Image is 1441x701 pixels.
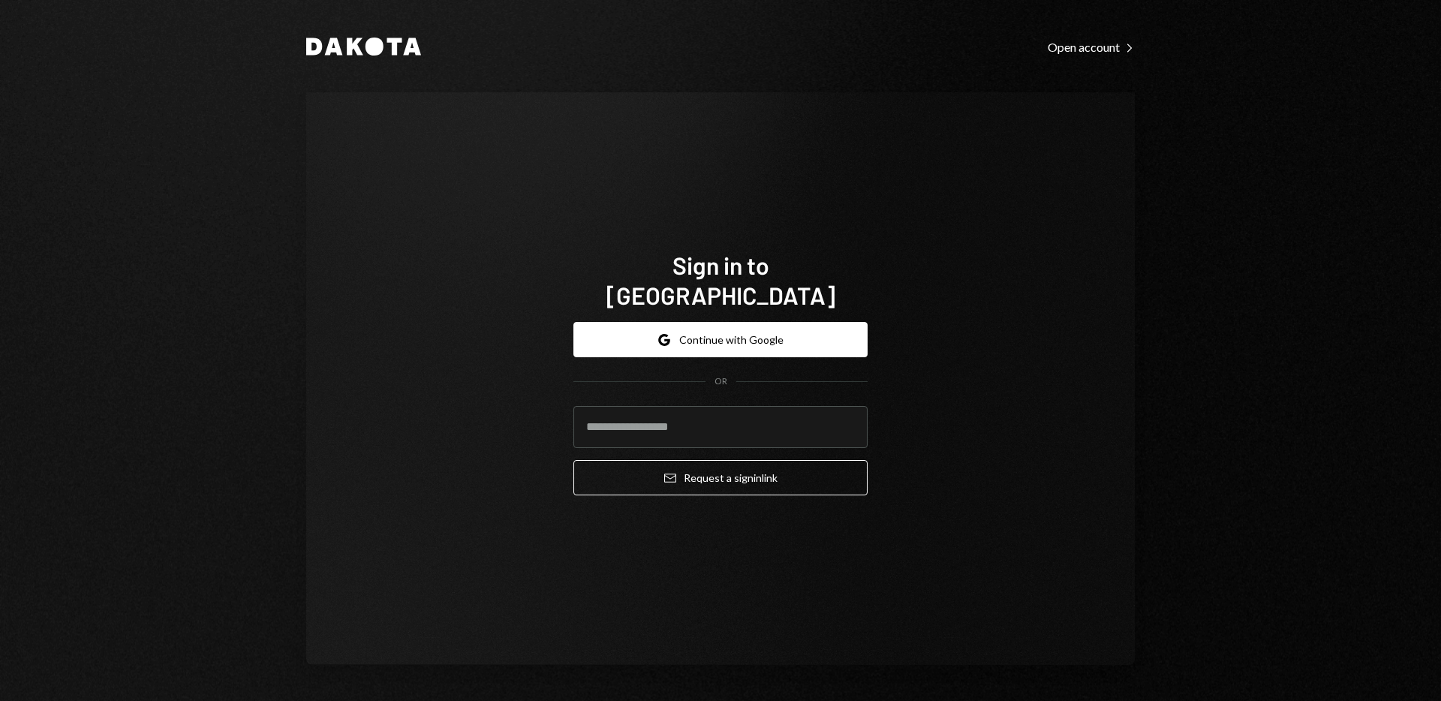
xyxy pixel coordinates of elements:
[573,250,868,310] h1: Sign in to [GEOGRAPHIC_DATA]
[1048,38,1135,55] a: Open account
[1048,40,1135,55] div: Open account
[573,322,868,357] button: Continue with Google
[573,460,868,495] button: Request a signinlink
[714,375,727,388] div: OR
